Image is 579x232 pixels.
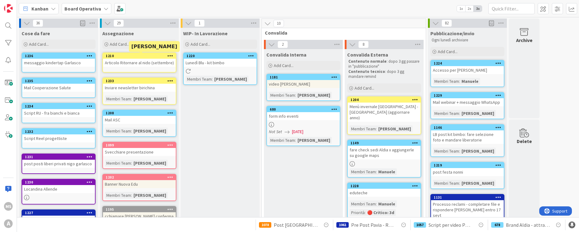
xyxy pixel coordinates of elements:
div: 1235Mail Cooperazione Salute [22,78,95,92]
div: [PERSON_NAME] [460,180,496,187]
div: 1233Inviare newsletter birichina [103,78,176,92]
div: Script Reel progettiste [22,134,95,142]
div: video [PERSON_NAME] [267,80,340,88]
div: 1195 [106,207,176,212]
div: cchiamare [PERSON_NAME] conferma trasferimenti svizzeri [103,212,176,226]
div: [PERSON_NAME] [460,148,496,154]
span: : [376,125,377,132]
div: 1202 [106,175,176,179]
i: Not Set [269,129,282,134]
span: Assegnazione [102,30,134,36]
div: Membri Team [433,180,459,187]
span: Add Card... [110,41,129,47]
div: 1204 [351,98,421,102]
div: Articolo Ritornare al nido (settembre) [103,59,176,67]
span: : [459,180,460,187]
div: 1146 [434,125,504,130]
div: 1227 [25,211,95,215]
div: [PERSON_NAME] [296,92,332,99]
span: 2x [465,6,474,12]
div: [PERSON_NAME] [460,110,496,117]
span: 1 [194,19,205,27]
div: 1235 [22,78,95,84]
div: 1146LB post kit bimbo: fare selezione foto e mandare liberatorie [431,125,504,144]
div: 1204 [348,97,421,103]
span: Add Card... [355,85,374,91]
div: [PERSON_NAME] [132,192,168,199]
div: 678 [491,222,503,228]
div: 1181 [270,75,340,79]
div: 1099 [106,143,176,147]
div: 1208Mail ASC [103,110,176,124]
div: Convegno san rossor [22,216,95,224]
div: Membri Team [350,200,376,207]
div: 1057 [414,222,426,228]
div: [PERSON_NAME] [132,95,168,102]
span: : [459,78,460,85]
div: post festa nonni [431,168,504,176]
span: : [376,200,377,207]
img: Visit kanbanzone.com [4,4,13,13]
span: [DATE] [292,129,303,135]
span: : [295,92,296,99]
div: 1224 [434,61,504,65]
div: 1234 [25,104,95,108]
div: A [4,219,13,228]
div: 🔴 Critico: 3d [366,209,396,216]
div: 1181 [267,74,340,80]
div: 1227Convegno san rossor [22,210,95,224]
div: Manuele [460,78,480,85]
div: 1232Script Reel progettiste [22,129,95,142]
div: 1220Lunedì Blu - kit bimbo [184,53,257,67]
div: [PERSON_NAME] [132,160,168,167]
span: : [131,160,132,167]
span: 3x [474,6,482,12]
div: Membri Team [105,95,131,102]
h5: [PERSON_NAME] [131,44,177,49]
div: 1210 [103,53,176,59]
div: Membri Team [433,110,459,117]
div: Membri Team [433,148,459,154]
span: Pubblicazione/invio [430,30,474,36]
span: 82 [441,19,452,27]
span: : [131,128,132,134]
div: 1131 [431,195,504,200]
div: 1149fare check sedi Aldia x aggiungerle su google maps [348,140,421,159]
span: Add Card... [29,41,49,47]
div: 1224Accesso per [PERSON_NAME] [431,61,504,74]
div: Manuele [377,168,397,175]
span: : [376,168,377,175]
div: 680form info eventi [267,107,340,120]
div: 1202Banner Nuova Edu [103,175,176,188]
div: 1228eduteche [348,183,421,197]
div: eduteche [348,189,421,197]
div: 1149 [351,141,421,145]
div: 1230 [22,179,95,185]
p: : dopo 3 gg mandare remind [348,69,420,79]
span: : [459,148,460,154]
div: fare check sedi Aldia x aggiungerle su google maps [348,146,421,159]
span: : [212,76,213,82]
div: 1220 [187,54,257,58]
span: 8 [358,41,369,48]
div: 1208 [106,111,176,115]
div: 1229 [434,93,504,98]
div: Membri Team [186,76,212,82]
span: Add Card... [274,63,294,68]
div: 1131 [434,195,504,200]
div: 1210Articolo Ritornare al nido (settembre) [103,53,176,67]
strong: Contenuto tecnico [348,69,385,74]
div: 1208 [103,110,176,116]
div: 1233 [103,78,176,84]
div: 1235 [25,79,95,83]
div: Banner Nuova Edu [103,180,176,188]
div: 1146 [431,125,504,130]
div: 1236 [22,53,95,59]
span: Support [13,1,28,8]
div: 1230Locandina Allende [22,179,95,193]
div: Membri Team [105,128,131,134]
div: Priorità [350,209,365,216]
div: Archive [516,36,532,44]
strong: Contenuto normale [348,59,387,64]
span: : [131,192,132,199]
